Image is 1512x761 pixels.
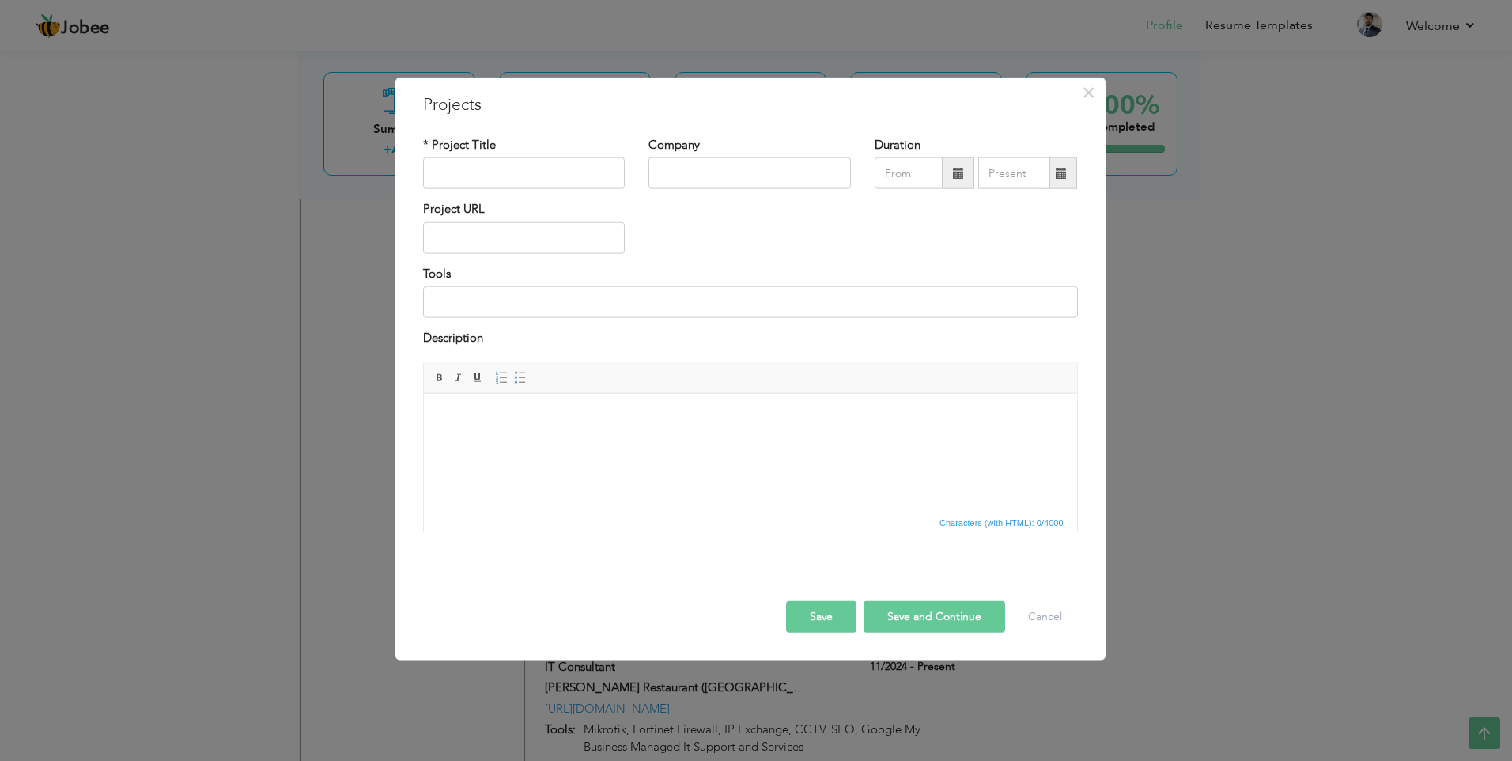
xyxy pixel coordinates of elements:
input: From [875,157,943,189]
span: Characters (with HTML): 0/4000 [936,515,1067,529]
div: Statistics [936,515,1068,529]
button: Save [786,600,856,632]
label: * Project Title [423,137,496,153]
a: Insert/Remove Bulleted List [512,369,529,386]
span: × [1082,78,1095,107]
label: Company [648,137,700,153]
h3: Projects [423,93,1078,117]
button: Close [1076,80,1102,105]
input: Present [978,157,1050,189]
label: Description [423,330,483,346]
a: Bold [431,369,448,386]
button: Cancel [1012,600,1078,632]
label: Project URL [423,201,485,218]
a: Insert/Remove Numbered List [493,369,510,386]
a: Underline [469,369,486,386]
button: Save and Continue [864,600,1005,632]
iframe: Rich Text Editor, projectEditor [424,393,1077,512]
label: Tools [423,266,451,282]
label: Duration [875,137,920,153]
a: Italic [450,369,467,386]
